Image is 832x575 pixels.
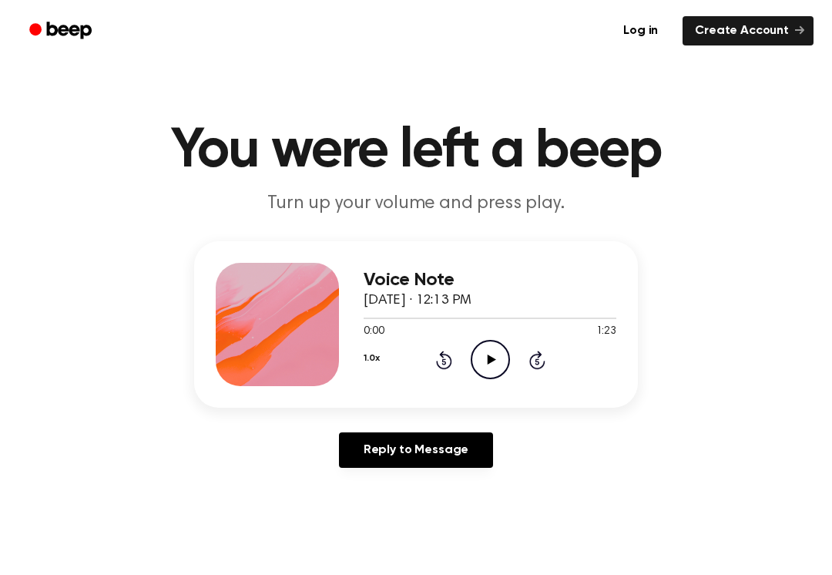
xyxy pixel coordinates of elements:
[364,294,471,308] span: [DATE] · 12:13 PM
[364,345,379,372] button: 1.0x
[596,324,616,340] span: 1:23
[608,13,673,49] a: Log in
[683,16,814,45] a: Create Account
[339,432,493,468] a: Reply to Message
[120,191,712,217] p: Turn up your volume and press play.
[22,123,810,179] h1: You were left a beep
[18,16,106,46] a: Beep
[364,324,384,340] span: 0:00
[364,270,616,291] h3: Voice Note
